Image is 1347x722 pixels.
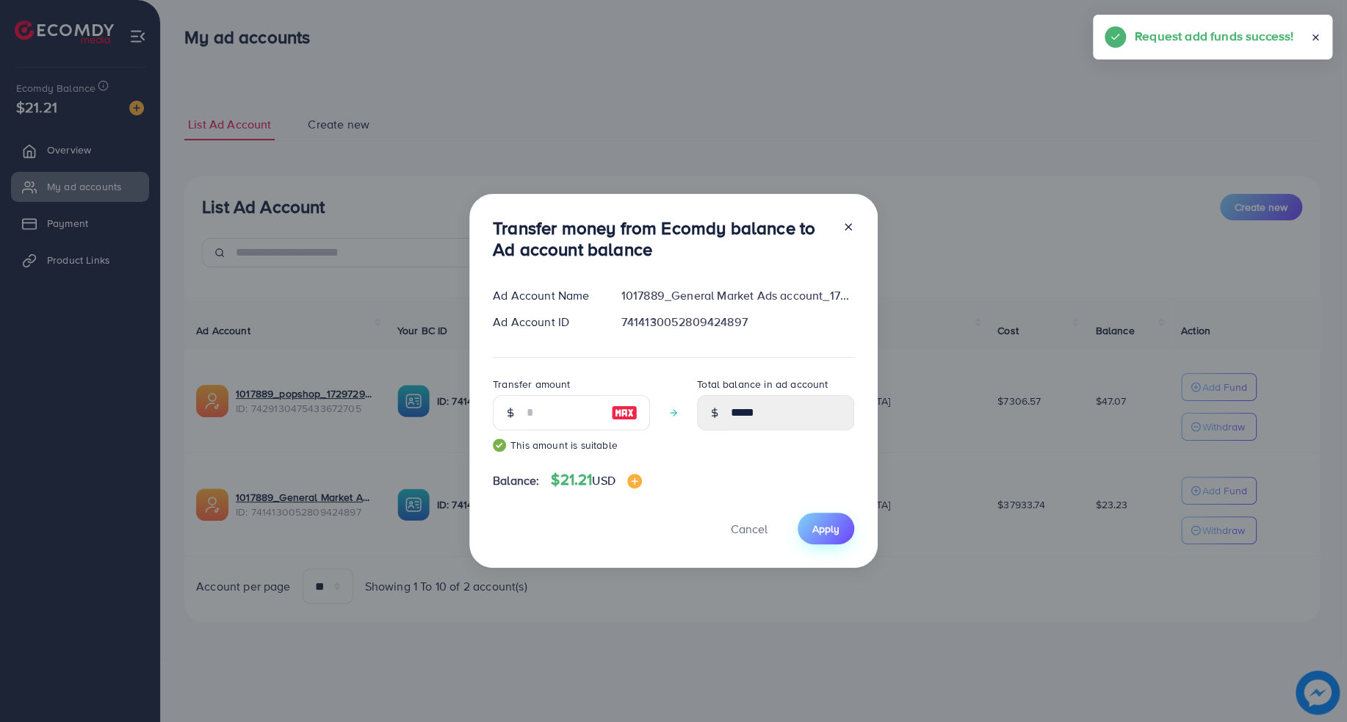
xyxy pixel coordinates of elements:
img: image [611,404,638,422]
h4: $21.21 [551,471,641,489]
div: Ad Account Name [481,287,610,304]
h3: Transfer money from Ecomdy balance to Ad account balance [493,217,831,260]
span: Balance: [493,472,539,489]
div: Ad Account ID [481,314,610,331]
img: image [627,474,642,488]
label: Total balance in ad account [697,377,828,391]
span: USD [592,472,615,488]
button: Apply [798,513,854,544]
button: Cancel [712,513,786,544]
div: 7414130052809424897 [610,314,866,331]
img: guide [493,438,506,452]
span: Cancel [731,521,768,537]
small: This amount is suitable [493,438,650,452]
span: Apply [812,521,839,536]
div: 1017889_General Market Ads account_1726236686365 [610,287,866,304]
label: Transfer amount [493,377,570,391]
h5: Request add funds success! [1135,26,1293,46]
